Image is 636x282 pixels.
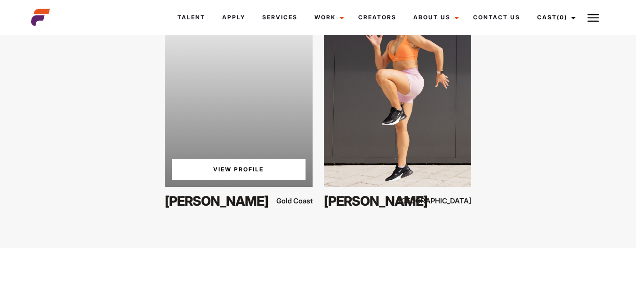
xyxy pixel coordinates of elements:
span: (0) [557,14,567,21]
div: Gold Coast [268,195,312,207]
a: Cast(0) [529,5,581,30]
a: About Us [405,5,465,30]
img: Burger icon [588,12,599,24]
div: [PERSON_NAME] [324,192,412,210]
img: cropped-aefm-brand-fav-22-square.png [31,8,50,27]
a: Creators [350,5,405,30]
a: Talent [169,5,214,30]
div: [PERSON_NAME] [165,192,253,210]
a: Services [254,5,306,30]
div: [GEOGRAPHIC_DATA] [427,195,471,207]
a: Apply [214,5,254,30]
a: Contact Us [465,5,529,30]
a: View Margot'sProfile [172,159,306,180]
a: Work [306,5,350,30]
